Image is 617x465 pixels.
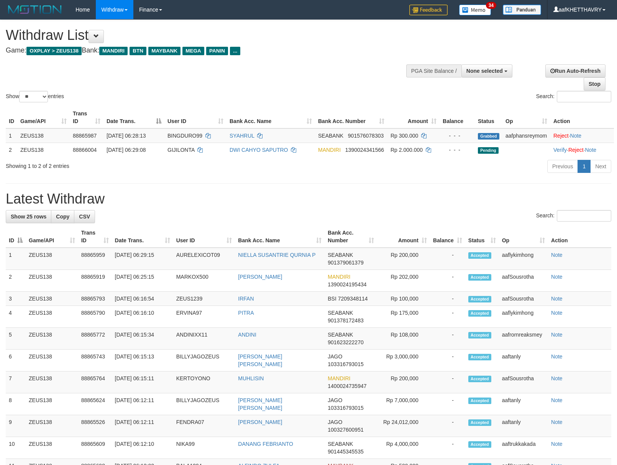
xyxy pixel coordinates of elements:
[545,64,606,77] a: Run Auto-Refresh
[468,354,491,360] span: Accepted
[328,296,336,302] span: BSI
[551,419,563,425] a: Note
[499,437,548,459] td: aaftrukkakada
[112,328,173,350] td: [DATE] 06:15:34
[17,128,70,143] td: ZEUS138
[328,353,342,360] span: JAGO
[6,415,26,437] td: 9
[328,310,353,316] span: SEABANK
[430,226,465,248] th: Balance: activate to sort column ascending
[387,107,440,128] th: Amount: activate to sort column ascending
[465,226,499,248] th: Status: activate to sort column ascending
[548,226,611,248] th: Action
[230,47,240,55] span: ...
[238,397,282,411] a: [PERSON_NAME] [PERSON_NAME]
[78,415,112,437] td: 88865526
[553,147,567,153] a: Verify
[551,441,563,447] a: Note
[6,191,611,207] h1: Latest Withdraw
[173,306,235,328] td: ERVINA97
[328,441,353,447] span: SEABANK
[328,260,363,266] span: Copy 901379061379 to clipboard
[6,306,26,328] td: 4
[78,328,112,350] td: 88865772
[377,350,430,371] td: Rp 3,000,000
[328,383,366,389] span: Copy 1400024735947 to clipboard
[26,437,78,459] td: ZEUS138
[328,419,342,425] span: JAGO
[551,296,563,302] a: Note
[107,147,146,153] span: [DATE] 06:29:08
[328,281,366,288] span: Copy 1390024195434 to clipboard
[6,248,26,270] td: 1
[238,296,254,302] a: IRFAN
[499,371,548,393] td: aafSousrotha
[238,441,293,447] a: DANANG FEBRIANTO
[78,306,112,328] td: 88865790
[235,226,325,248] th: Bank Acc. Name: activate to sort column ascending
[443,146,472,154] div: - - -
[551,353,563,360] a: Note
[328,332,353,338] span: SEABANK
[73,133,97,139] span: 88865987
[551,332,563,338] a: Note
[173,437,235,459] td: NIKA99
[26,226,78,248] th: Game/API: activate to sort column ascending
[557,210,611,222] input: Search:
[551,274,563,280] a: Note
[78,226,112,248] th: Trans ID: activate to sort column ascending
[328,274,350,280] span: MANDIRI
[468,274,491,281] span: Accepted
[551,310,563,316] a: Note
[112,350,173,371] td: [DATE] 06:15:13
[99,47,128,55] span: MANDIRI
[578,160,591,173] a: 1
[338,296,368,302] span: Copy 7209348114 to clipboard
[19,91,48,102] select: Showentries
[26,371,78,393] td: ZEUS138
[328,405,363,411] span: Copy 103316793015 to clipboard
[167,147,195,153] span: GIJILONTA
[499,292,548,306] td: aafSousrotha
[173,393,235,415] td: BILLYJAGOZEUS
[107,133,146,139] span: [DATE] 06:28:13
[78,270,112,292] td: 88865919
[112,393,173,415] td: [DATE] 06:12:11
[78,292,112,306] td: 88865793
[377,306,430,328] td: Rp 175,000
[499,248,548,270] td: aaflykimhong
[328,317,363,324] span: Copy 901378172483 to clipboard
[112,415,173,437] td: [DATE] 06:12:11
[430,270,465,292] td: -
[112,226,173,248] th: Date Trans.: activate to sort column ascending
[6,143,17,157] td: 2
[74,210,95,223] a: CSV
[78,393,112,415] td: 88865624
[468,419,491,426] span: Accepted
[318,133,343,139] span: SEABANK
[553,133,569,139] a: Reject
[466,68,503,74] span: None selected
[206,47,228,55] span: PANIN
[315,107,387,128] th: Bank Acc. Number: activate to sort column ascending
[238,252,315,258] a: NIELLA SUSANTRIE QURNIA P
[26,47,82,55] span: OXPLAY > ZEUS138
[468,332,491,338] span: Accepted
[430,328,465,350] td: -
[328,361,363,367] span: Copy 103316793015 to clipboard
[26,292,78,306] td: ZEUS138
[503,5,541,15] img: panduan.png
[499,350,548,371] td: aaftanly
[70,107,103,128] th: Trans ID: activate to sort column ascending
[468,376,491,382] span: Accepted
[406,64,461,77] div: PGA Site Balance /
[551,252,563,258] a: Note
[238,310,254,316] a: PITRA
[551,397,563,403] a: Note
[78,437,112,459] td: 88865609
[78,350,112,371] td: 88865743
[112,248,173,270] td: [DATE] 06:29:15
[6,437,26,459] td: 10
[6,47,404,54] h4: Game: Bank:
[585,147,596,153] a: Note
